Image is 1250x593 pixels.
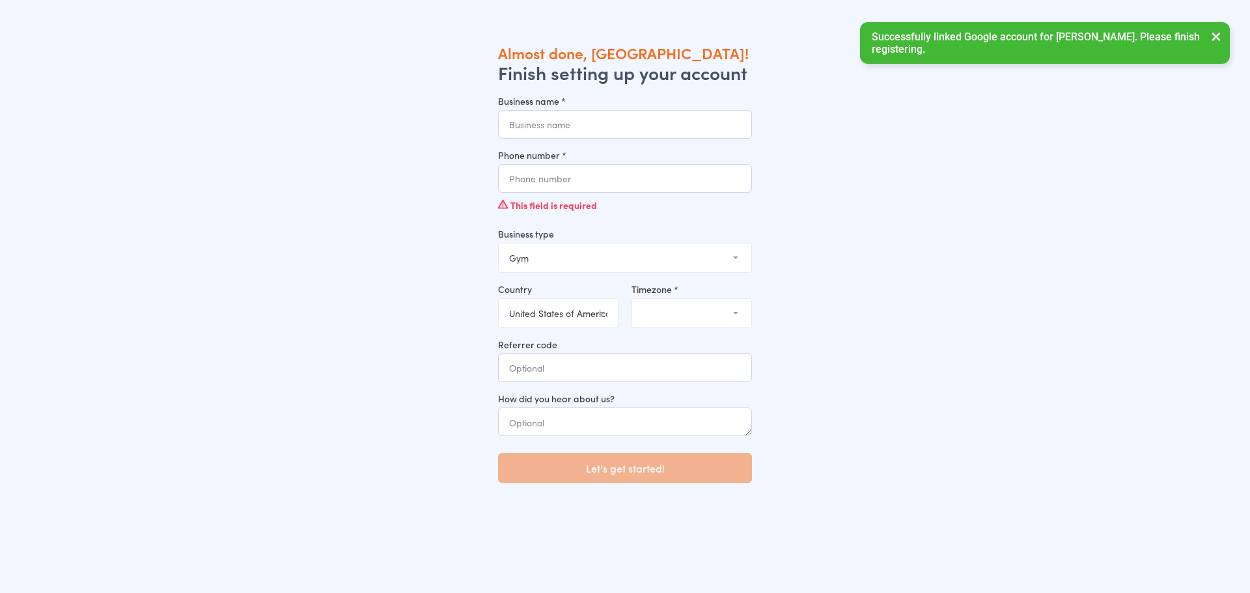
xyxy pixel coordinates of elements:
span: Successfully linked Google account for [PERSON_NAME]. Please finish registering. [872,31,1200,55]
label: Business type [498,227,752,240]
label: Timezone * [632,283,752,296]
button: × [1204,22,1228,50]
input: Business name [498,110,752,139]
label: How did you hear about us? [498,392,752,405]
div: This field is required [498,193,752,217]
label: Phone number * [498,148,752,161]
h2: Finish setting up your account [498,62,752,82]
input: Optional [498,353,752,382]
label: Business name * [498,94,752,107]
label: Country [498,283,618,296]
label: Referrer code [498,338,752,351]
input: Phone number [498,164,752,193]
